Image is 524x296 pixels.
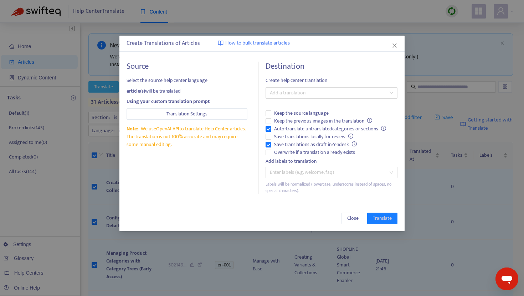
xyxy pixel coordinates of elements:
[127,77,247,84] span: Select the source help center language
[127,39,397,48] div: Create Translations of Articles
[127,108,247,120] button: Translation Settings
[266,157,397,165] div: Add labels to translation
[127,87,247,95] div: will be translated
[347,214,359,222] span: Close
[391,42,399,50] button: Close
[127,125,138,133] span: Note:
[218,39,290,47] a: How to bulk translate articles
[271,133,356,141] span: Save translations locally for review
[225,39,290,47] span: How to bulk translate articles
[127,87,145,95] strong: article(s)
[266,181,397,194] div: Labels will be normalized (lowercase, underscores instead of spaces, no special characters).
[266,77,397,84] span: Create help center translation
[266,62,397,71] h4: Destination
[352,141,357,146] span: info-circle
[271,141,360,149] span: Save translations as draft in Zendesk
[218,40,224,46] img: image-link
[127,98,247,105] div: Using your custom translation prompt
[127,125,247,149] div: We use to translate Help Center articles. The translation is not 100% accurate and may require so...
[341,213,364,224] button: Close
[271,125,389,133] span: Auto-translate untranslated categories or sections
[271,117,375,125] span: Keep the previous images in the translation
[166,110,207,118] span: Translation Settings
[367,118,372,123] span: info-circle
[127,62,247,71] h4: Source
[392,43,397,48] span: close
[348,134,353,139] span: info-circle
[271,109,332,117] span: Keep the source language
[271,149,358,156] span: Overwrite if a translation already exists
[381,126,386,131] span: info-circle
[367,213,397,224] button: Translate
[495,268,518,290] iframe: メッセージングウィンドウの起動ボタン、進行中の会話
[156,125,179,133] a: OpenAI API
